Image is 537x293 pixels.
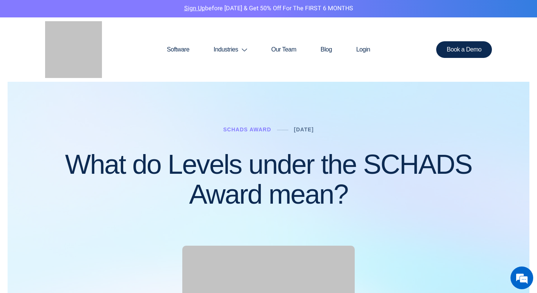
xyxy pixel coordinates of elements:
a: Book a Demo [436,41,492,58]
a: Industries [202,31,259,68]
a: Login [344,31,382,68]
span: Book a Demo [447,47,482,53]
a: Software [155,31,201,68]
a: Schads Award [223,126,271,132]
h1: What do Levels under the SCHADS Award mean? [45,150,492,209]
a: Sign Up [184,4,205,13]
a: Blog [308,31,344,68]
a: Our Team [259,31,308,68]
p: before [DATE] & Get 50% Off for the FIRST 6 MONTHS [6,4,531,14]
a: [DATE] [294,126,314,132]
